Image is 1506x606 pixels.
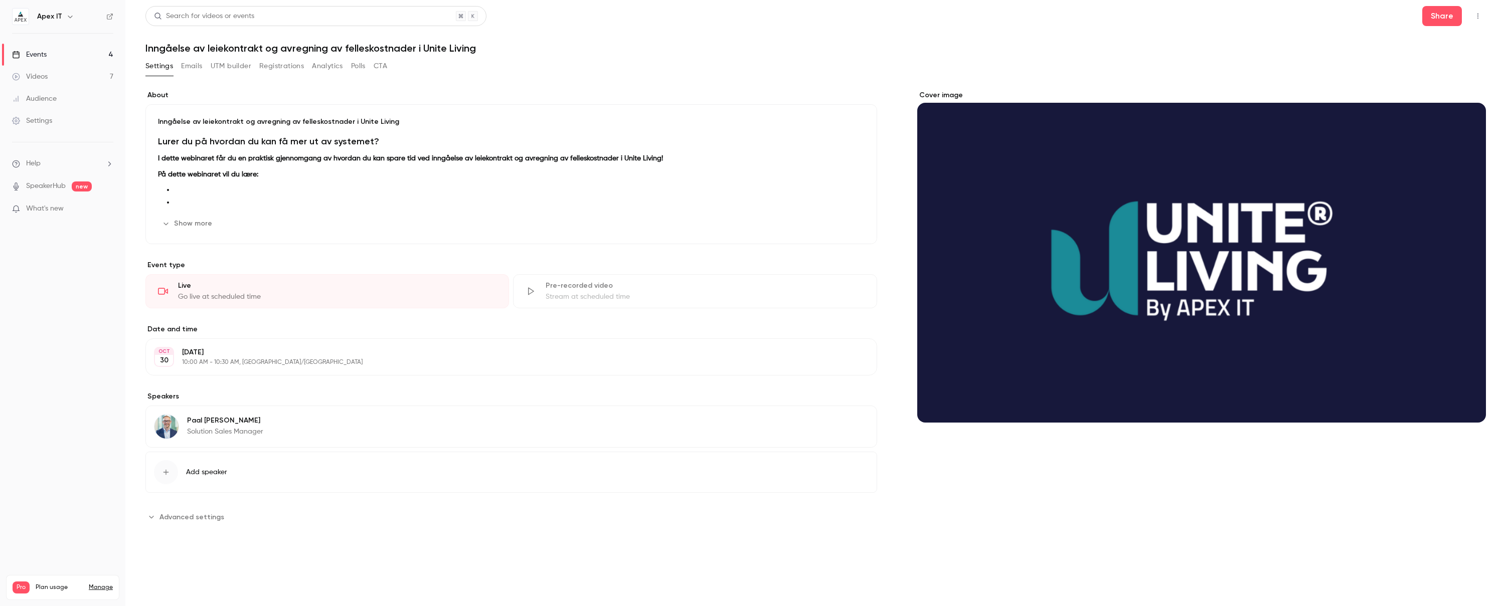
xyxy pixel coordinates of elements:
div: Stream at scheduled time [546,292,864,302]
img: Apex IT [13,9,29,25]
div: Pre-recorded videoStream at scheduled time [513,274,877,308]
label: Cover image [917,90,1486,100]
div: Go live at scheduled time [178,292,496,302]
button: Share [1422,6,1462,26]
p: Event type [145,260,877,270]
span: Advanced settings [159,512,224,522]
button: Emails [181,58,202,74]
section: Cover image [917,90,1486,423]
div: Search for videos or events [154,11,254,22]
button: Analytics [312,58,343,74]
div: Audience [12,94,57,104]
span: Help [26,158,41,169]
span: Add speaker [186,467,227,477]
div: LiveGo live at scheduled time [145,274,509,308]
p: Inngåelse av leiekontrakt og avregning av felleskostnader i Unite Living [158,117,865,127]
a: Manage [89,583,113,591]
button: Advanced settings [145,509,230,525]
label: Date and time [145,324,877,334]
p: 10:00 AM - 10:30 AM, [GEOGRAPHIC_DATA]/[GEOGRAPHIC_DATA] [182,358,824,366]
section: Advanced settings [145,509,877,525]
p: 30 [160,355,169,365]
p: [DATE] [182,347,824,357]
button: Add speaker [145,452,877,493]
button: Polls [351,58,366,74]
div: Events [12,50,47,60]
button: UTM builder [211,58,251,74]
div: Paal SørensenPaal [PERSON_NAME]Solution Sales Manager [145,406,877,448]
p: Paal [PERSON_NAME] [187,416,263,426]
button: Settings [145,58,173,74]
h6: Apex IT [37,12,62,22]
div: Live [178,281,496,291]
button: CTA [374,58,387,74]
div: OCT [155,348,173,355]
a: SpeakerHub [26,181,66,191]
img: Paal Sørensen [154,415,179,439]
span: Plan usage [36,583,83,591]
div: Settings [12,116,52,126]
label: About [145,90,877,100]
button: Registrations [259,58,304,74]
strong: På dette webinaret vil du lære: [158,171,258,178]
h1: Inngåelse av leiekontrakt og avregning av felleskostnader i Unite Living [145,42,1486,54]
div: Videos [12,72,48,82]
strong: I dette webinaret får du en praktisk gjennomgang av hvordan du kan spare tid ved inngåelse av lei... [158,155,663,162]
div: Pre-recorded video [546,281,864,291]
button: Show more [158,216,218,232]
li: help-dropdown-opener [12,158,113,169]
label: Speakers [145,391,877,401]
span: new [72,181,92,191]
span: Pro [13,581,30,593]
span: What's new [26,204,64,214]
p: Solution Sales Manager [187,427,263,437]
strong: Lurer du på hvordan du kan få mer ut av systemet? [158,136,379,147]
